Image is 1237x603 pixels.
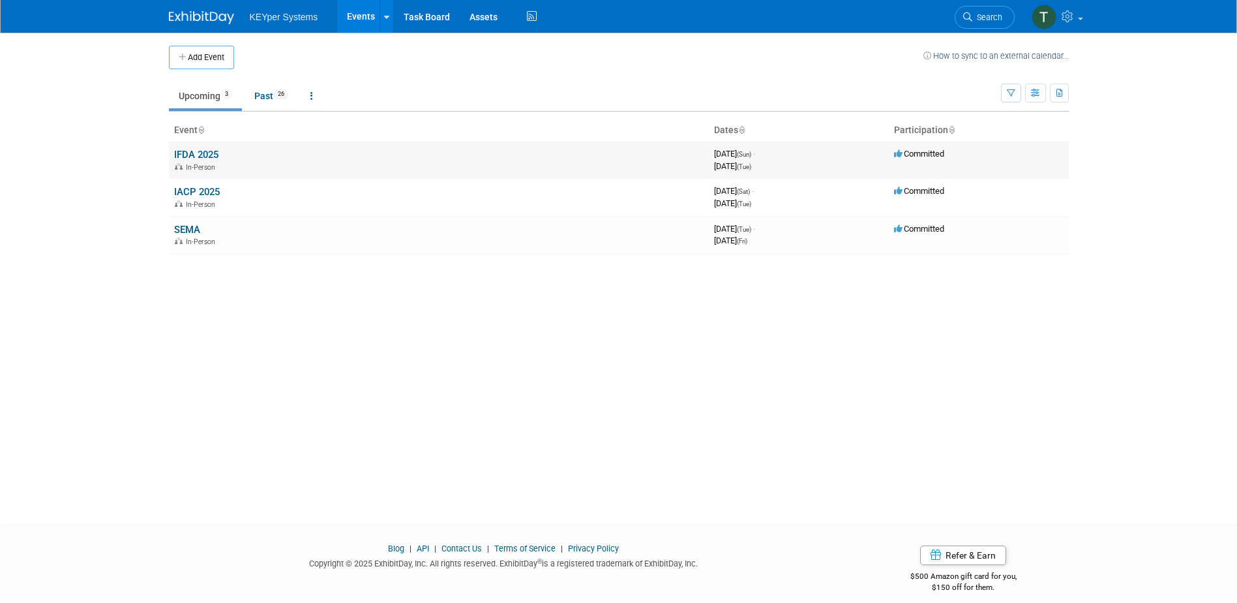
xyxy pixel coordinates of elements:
[714,161,751,171] span: [DATE]
[388,544,404,553] a: Blog
[186,200,219,209] span: In-Person
[714,236,747,245] span: [DATE]
[186,238,219,246] span: In-Person
[714,186,754,196] span: [DATE]
[221,89,232,99] span: 3
[709,119,889,142] th: Dates
[406,544,415,553] span: |
[169,119,709,142] th: Event
[858,563,1069,593] div: $500 Amazon gift card for you,
[948,125,955,135] a: Sort by Participation Type
[175,163,183,170] img: In-Person Event
[714,224,755,234] span: [DATE]
[737,226,751,233] span: (Tue)
[537,558,542,565] sup: ®
[737,151,751,158] span: (Sun)
[494,544,556,553] a: Terms of Service
[923,51,1069,61] a: How to sync to an external calendar...
[174,224,200,236] a: SEMA
[169,555,839,570] div: Copyright © 2025 ExhibitDay, Inc. All rights reserved. ExhibitDay is a registered trademark of Ex...
[753,224,755,234] span: -
[169,46,234,69] button: Add Event
[186,163,219,172] span: In-Person
[169,84,242,108] a: Upcoming3
[245,84,298,108] a: Past26
[568,544,619,553] a: Privacy Policy
[714,198,751,208] span: [DATE]
[920,546,1006,565] a: Refer & Earn
[441,544,482,553] a: Contact Us
[894,224,944,234] span: Committed
[753,149,755,159] span: -
[737,200,751,208] span: (Tue)
[174,186,220,198] a: IACP 2025
[955,6,1015,29] a: Search
[737,188,750,195] span: (Sat)
[894,149,944,159] span: Committed
[714,149,755,159] span: [DATE]
[274,89,288,99] span: 26
[198,125,204,135] a: Sort by Event Name
[737,238,747,245] span: (Fri)
[558,544,566,553] span: |
[431,544,440,553] span: |
[175,238,183,244] img: In-Person Event
[175,200,183,207] img: In-Person Event
[737,163,751,170] span: (Tue)
[752,186,754,196] span: -
[169,11,234,24] img: ExhibitDay
[738,125,745,135] a: Sort by Start Date
[1032,5,1056,29] img: Tyler Wetherington
[894,186,944,196] span: Committed
[417,544,429,553] a: API
[972,12,1002,22] span: Search
[858,582,1069,593] div: $150 off for them.
[484,544,492,553] span: |
[250,12,318,22] span: KEYper Systems
[174,149,218,161] a: IFDA 2025
[889,119,1069,142] th: Participation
